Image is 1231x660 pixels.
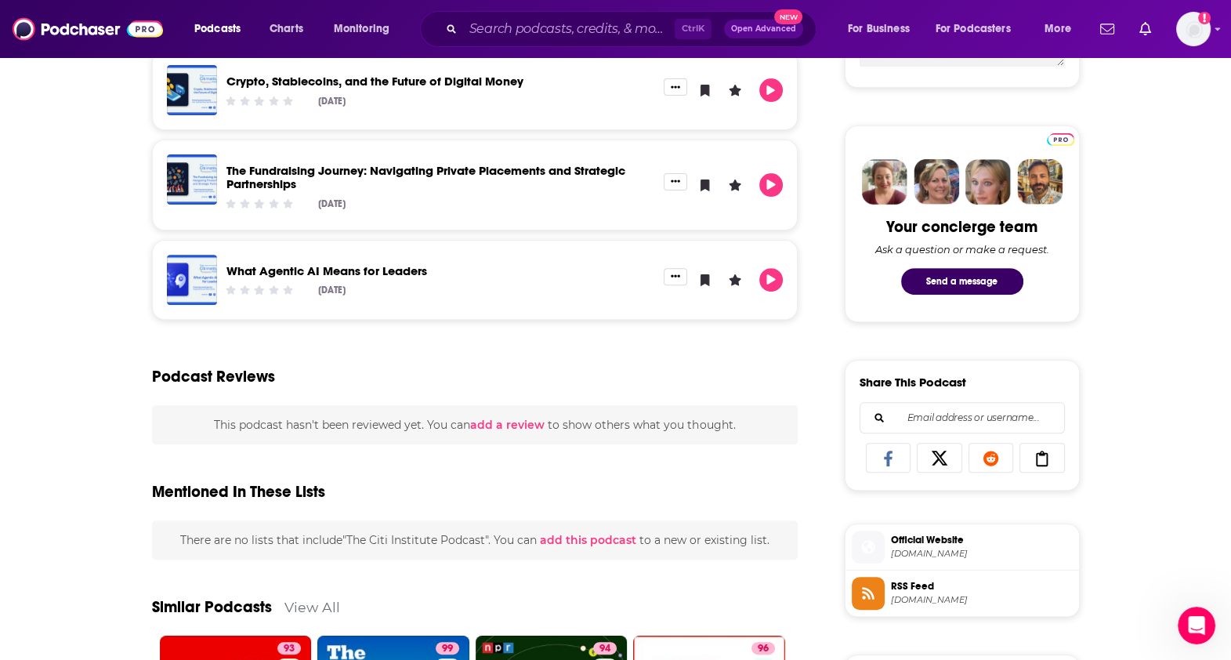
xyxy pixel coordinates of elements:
button: Play [759,78,783,102]
div: Your concierge team [886,217,1037,237]
button: Show More Button [664,78,687,96]
img: Crypto, Stablecoins, and the Future of Digital Money [167,65,217,115]
button: Show More Button [664,268,687,285]
button: open menu [183,16,261,42]
a: Copy Link [1019,443,1065,473]
button: Show profile menu [1176,12,1211,46]
span: add this podcast [540,533,636,547]
svg: Add a profile image [1198,12,1211,24]
a: 99 [436,642,459,655]
span: Official Website [891,533,1073,547]
a: Share on Reddit [969,443,1014,473]
div: Community Rating: 0 out of 5 [223,198,295,209]
span: kaltura.com [891,594,1073,606]
input: Email address or username... [873,403,1052,433]
span: More [1045,18,1071,40]
button: Play [759,268,783,292]
img: Sydney Profile [862,159,907,205]
button: open menu [837,16,929,42]
div: [DATE] [318,198,346,209]
input: Search podcasts, credits, & more... [463,16,675,42]
div: Community Rating: 0 out of 5 [223,285,295,296]
span: For Business [848,18,910,40]
a: Pro website [1047,131,1074,146]
a: 96 [751,642,775,655]
span: 96 [758,641,769,657]
span: Ctrl K [675,19,711,39]
button: open menu [1034,16,1091,42]
span: citigroup.com [891,548,1073,560]
a: Similar Podcasts [152,597,272,617]
span: Monitoring [334,18,389,40]
div: Search podcasts, credits, & more... [435,11,831,47]
img: Jon Profile [1017,159,1063,205]
span: There are no lists that include "The Citi Institute Podcast" . You can to a new or existing list. [180,533,769,547]
span: This podcast hasn't been reviewed yet. You can to show others what you thought. [214,418,735,432]
iframe: Intercom live chat [1178,607,1215,644]
div: Ask a question or make a request. [875,243,1049,256]
a: What Agentic AI Means for Leaders [226,263,427,278]
button: Bookmark Episode [693,173,717,197]
button: Leave a Rating [723,78,747,102]
a: Share on Facebook [866,443,911,473]
button: Bookmark Episode [693,78,717,102]
a: The Fundraising Journey: Navigating Private Placements and Strategic Partnerships [226,163,625,191]
span: RSS Feed [891,579,1073,593]
a: Official Website[DOMAIN_NAME] [852,531,1073,564]
a: 93 [277,642,301,655]
span: For Podcasters [936,18,1011,40]
div: [DATE] [318,285,346,296]
a: RSS Feed[DOMAIN_NAME] [852,577,1073,610]
a: Charts [259,16,313,42]
span: New [774,9,802,24]
button: add a review [470,416,545,433]
h3: Podcast Reviews [152,367,275,386]
h2: Mentioned In These Lists [152,482,325,502]
span: Logged in as HaileeShanahan [1176,12,1211,46]
div: [DATE] [318,96,346,107]
img: Barbara Profile [914,159,959,205]
span: Open Advanced [731,25,796,33]
span: 94 [599,641,610,657]
img: User Profile [1176,12,1211,46]
div: Community Rating: 0 out of 5 [223,95,295,107]
span: 99 [442,641,453,657]
img: Podchaser Pro [1047,133,1074,146]
img: Jules Profile [965,159,1011,205]
a: Share on X/Twitter [917,443,962,473]
button: Open AdvancedNew [724,20,803,38]
a: 94 [593,642,617,655]
img: Podchaser - Follow, Share and Rate Podcasts [13,14,163,44]
button: Play [759,173,783,197]
img: The Fundraising Journey: Navigating Private Placements and Strategic Partnerships [167,154,217,205]
button: open menu [323,16,410,42]
span: Podcasts [194,18,241,40]
a: Crypto, Stablecoins, and the Future of Digital Money [226,74,523,89]
div: Search followers [860,402,1065,433]
button: Bookmark Episode [693,268,717,292]
img: What Agentic AI Means for Leaders [167,255,217,305]
button: Show More Button [664,173,687,190]
a: Show notifications dropdown [1133,16,1157,42]
a: Show notifications dropdown [1094,16,1121,42]
button: Send a message [901,268,1023,295]
span: 93 [284,641,295,657]
button: Leave a Rating [723,173,747,197]
button: open menu [925,16,1034,42]
h3: Share This Podcast [860,375,966,390]
button: Leave a Rating [723,268,747,292]
a: View All [284,599,340,615]
span: Charts [270,18,303,40]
